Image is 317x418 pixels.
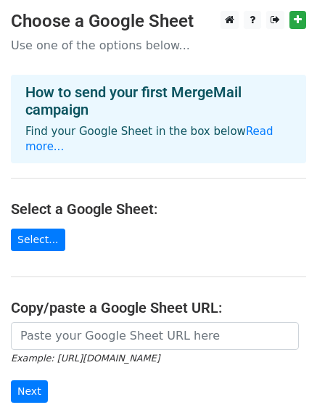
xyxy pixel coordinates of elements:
[11,200,306,218] h4: Select a Google Sheet:
[11,353,160,364] small: Example: [URL][DOMAIN_NAME]
[25,83,292,118] h4: How to send your first MergeMail campaign
[11,299,306,316] h4: Copy/paste a Google Sheet URL:
[11,11,306,32] h3: Choose a Google Sheet
[11,380,48,403] input: Next
[25,124,292,155] p: Find your Google Sheet in the box below
[11,229,65,251] a: Select...
[25,125,273,153] a: Read more...
[11,322,299,350] input: Paste your Google Sheet URL here
[11,38,306,53] p: Use one of the options below...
